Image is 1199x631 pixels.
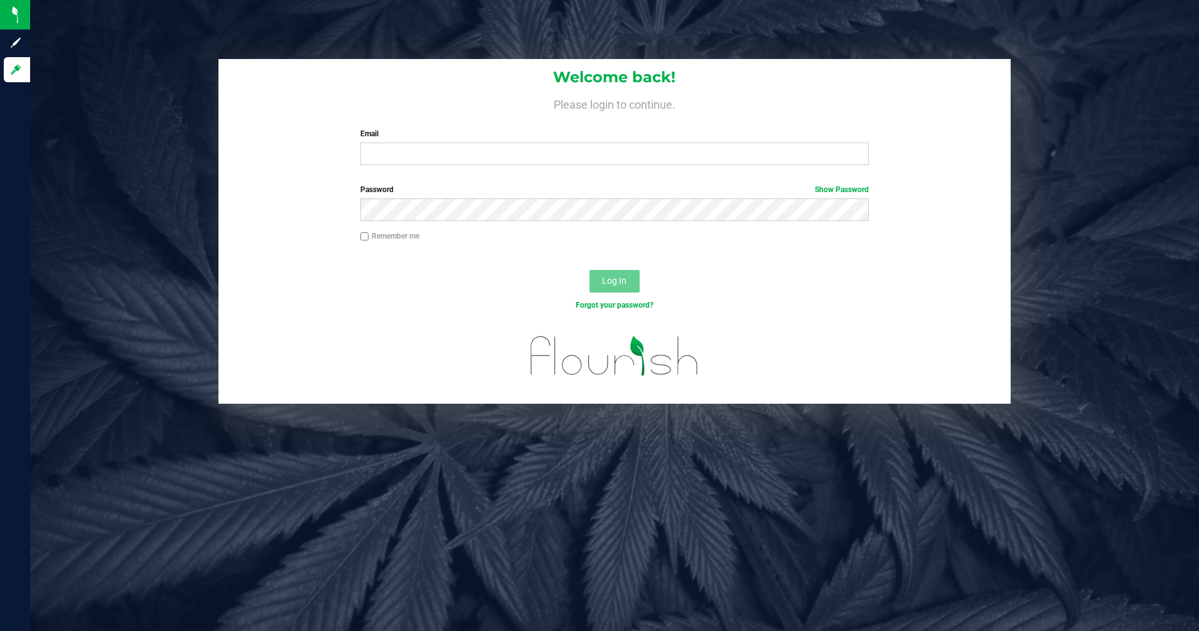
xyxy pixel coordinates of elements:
[218,69,1010,85] h1: Welcome back!
[218,95,1010,111] h4: Please login to continue.
[9,63,22,76] inline-svg: Log in
[602,276,626,286] span: Log In
[515,324,713,387] img: flourish_logo.svg
[360,185,394,194] span: Password
[360,232,369,241] input: Remember me
[589,270,640,293] button: Log In
[576,301,653,310] a: Forgot your password?
[360,230,419,242] label: Remember me
[815,185,869,194] a: Show Password
[9,36,22,49] inline-svg: Sign up
[360,128,869,139] label: Email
